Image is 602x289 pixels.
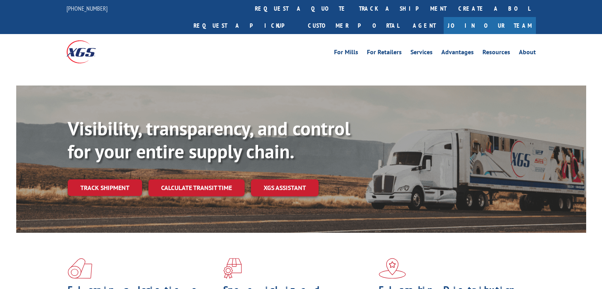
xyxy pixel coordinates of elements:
[367,49,402,58] a: For Retailers
[519,49,536,58] a: About
[188,17,302,34] a: Request a pickup
[410,49,433,58] a: Services
[68,116,350,164] b: Visibility, transparency, and control for your entire supply chain.
[148,179,245,196] a: Calculate transit time
[251,179,319,196] a: XGS ASSISTANT
[302,17,405,34] a: Customer Portal
[441,49,474,58] a: Advantages
[405,17,444,34] a: Agent
[68,258,92,279] img: xgs-icon-total-supply-chain-intelligence-red
[223,258,242,279] img: xgs-icon-focused-on-flooring-red
[334,49,358,58] a: For Mills
[379,258,406,279] img: xgs-icon-flagship-distribution-model-red
[482,49,510,58] a: Resources
[66,4,108,12] a: [PHONE_NUMBER]
[444,17,536,34] a: Join Our Team
[68,179,142,196] a: Track shipment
